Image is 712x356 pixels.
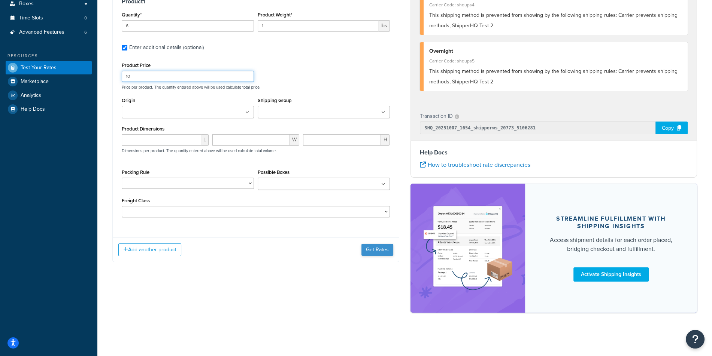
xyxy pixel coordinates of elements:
span: This shipping method is prevented from showing by the following shipping rules: Carrier prevents ... [429,11,678,30]
a: How to troubleshoot rate discrepancies [420,160,530,169]
label: Product Price [122,62,151,68]
img: feature-image-si-e24932ea9b9fcd0ff835db86be1ff8d589347e8876e1638d903ea230a36726be.png [422,195,514,301]
span: Boxes [19,1,34,7]
span: H [381,134,390,145]
div: Streamline Fulfillment with Shipping Insights [543,215,679,230]
a: Marketplace [6,75,92,88]
p: Price per product. The quantity entered above will be used calculate total price. [120,85,392,90]
a: Help Docs [6,102,92,116]
label: Origin [122,98,135,103]
a: Analytics [6,89,92,102]
label: Shipping Group [258,98,292,103]
p: Transaction ID [420,111,453,122]
input: 0 [122,20,254,31]
a: Time Slots0 [6,11,92,25]
div: Enter additional details (optional) [129,42,204,53]
div: Resources [6,53,92,59]
span: L [201,134,209,145]
div: Carrier Code: shqups5 [429,56,682,66]
label: Quantity* [122,12,142,18]
a: Test Your Rates [6,61,92,74]
a: Advanced Features6 [6,25,92,39]
span: Marketplace [21,79,49,85]
span: lbs [378,20,390,31]
span: 6 [84,29,87,36]
span: Advanced Features [19,29,64,36]
span: This shipping method is prevented from showing by the following shipping rules: Carrier prevents ... [429,67,678,86]
span: Test Your Rates [21,65,57,71]
div: Copy [655,122,688,134]
label: Product Dimensions [122,126,164,132]
li: Advanced Features [6,25,92,39]
li: Time Slots [6,11,92,25]
input: 0.00 [258,20,378,31]
span: Help Docs [21,106,45,113]
span: W [290,134,299,145]
div: Access shipment details for each order placed, bridging checkout and fulfillment. [543,236,679,254]
label: Freight Class [122,198,150,203]
label: Packing Rule [122,169,149,175]
button: Add another product [118,243,181,256]
button: Get Rates [361,244,393,256]
input: Enter additional details (optional) [122,45,127,50]
div: Overnight [429,46,682,56]
span: Time Slots [19,15,43,21]
a: Activate Shipping Insights [573,267,649,282]
label: Possible Boxes [258,169,290,175]
h4: Help Docs [420,148,688,157]
label: Product Weight* [258,12,292,18]
button: Open Resource Center [686,330,705,349]
span: 0 [84,15,87,21]
p: Dimensions per product. The quantity entered above will be used calculate total volume. [120,148,277,153]
span: Analytics [21,92,41,99]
